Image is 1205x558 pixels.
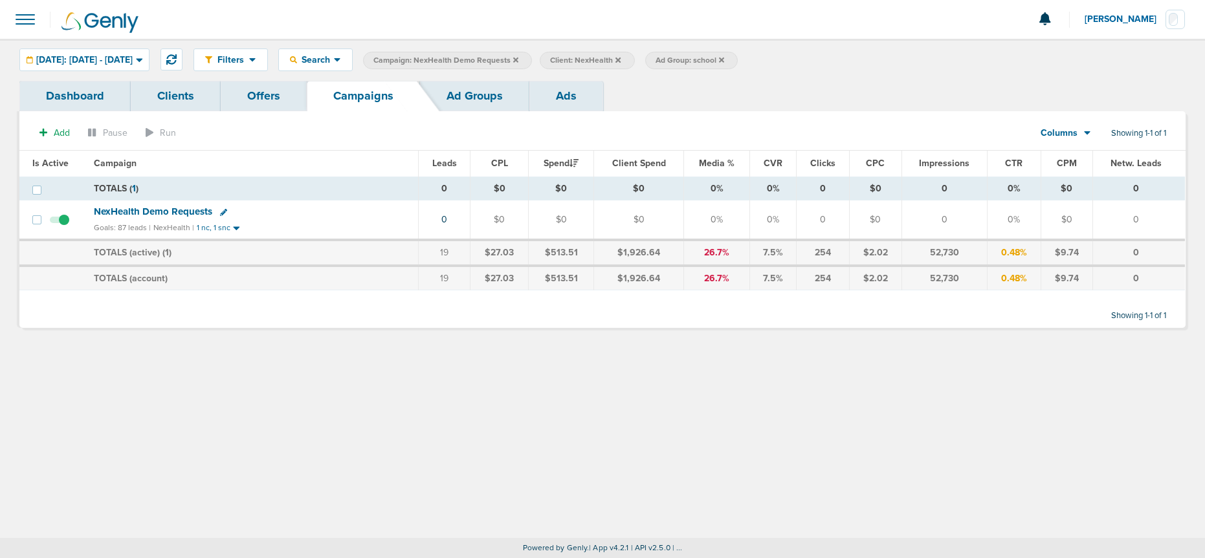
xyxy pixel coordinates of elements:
[153,223,194,232] small: NexHealth |
[1041,240,1092,266] td: $9.74
[86,266,418,290] td: TOTALS (account)
[797,177,850,200] td: 0
[797,200,850,240] td: 0
[987,266,1041,290] td: 0.48%
[470,240,529,266] td: $27.03
[797,266,850,290] td: 254
[901,240,987,266] td: 52,730
[221,81,307,111] a: Offers
[1111,310,1166,321] span: Showing 1-1 of 1
[683,177,750,200] td: 0%
[1041,266,1092,290] td: $9.74
[901,200,987,240] td: 0
[529,81,603,111] a: Ads
[589,543,628,552] span: | App v4.2.1
[1041,127,1078,140] span: Columns
[94,158,137,169] span: Campaign
[594,200,683,240] td: $0
[32,123,77,142] button: Add
[1092,240,1185,266] td: 0
[683,266,750,290] td: 26.7%
[61,12,138,33] img: Genly
[432,158,457,169] span: Leads
[1111,158,1162,169] span: Netw. Leads
[1092,177,1185,200] td: 0
[86,177,418,200] td: TOTALS ( )
[1085,15,1166,24] span: [PERSON_NAME]
[297,54,334,65] span: Search
[32,158,69,169] span: Is Active
[94,223,151,233] small: Goals: 87 leads |
[36,56,133,65] span: [DATE]: [DATE] - [DATE]
[1092,200,1185,240] td: 0
[441,214,447,225] a: 0
[373,55,518,66] span: Campaign: NexHealth Demo Requests
[764,158,782,169] span: CVR
[1041,200,1092,240] td: $0
[94,206,212,217] span: NexHealth Demo Requests
[987,177,1041,200] td: 0%
[672,543,683,552] span: | ...
[529,240,594,266] td: $513.51
[683,240,750,266] td: 26.7%
[919,158,969,169] span: Impressions
[1057,158,1077,169] span: CPM
[54,127,70,138] span: Add
[631,543,670,552] span: | API v2.5.0
[850,266,902,290] td: $2.02
[750,200,797,240] td: 0%
[683,200,750,240] td: 0%
[810,158,835,169] span: Clicks
[750,266,797,290] td: 7.5%
[656,55,724,66] span: Ad Group: school
[529,200,594,240] td: $0
[470,266,529,290] td: $27.03
[987,240,1041,266] td: 0.48%
[594,266,683,290] td: $1,926.64
[797,240,850,266] td: 254
[699,158,735,169] span: Media %
[612,158,666,169] span: Client Spend
[19,81,131,111] a: Dashboard
[750,177,797,200] td: 0%
[131,81,221,111] a: Clients
[529,266,594,290] td: $513.51
[470,177,529,200] td: $0
[529,177,594,200] td: $0
[866,158,885,169] span: CPC
[850,240,902,266] td: $2.02
[418,177,470,200] td: 0
[750,240,797,266] td: 7.5%
[550,55,621,66] span: Client: NexHealth
[987,200,1041,240] td: 0%
[418,240,470,266] td: 19
[470,200,529,240] td: $0
[1111,128,1166,139] span: Showing 1-1 of 1
[850,200,902,240] td: $0
[197,223,230,233] small: 1 nc, 1 snc
[307,81,420,111] a: Campaigns
[901,177,987,200] td: 0
[544,158,579,169] span: Spend
[1005,158,1023,169] span: CTR
[1092,266,1185,290] td: 0
[420,81,529,111] a: Ad Groups
[594,177,683,200] td: $0
[594,240,683,266] td: $1,926.64
[850,177,902,200] td: $0
[418,266,470,290] td: 19
[132,183,136,194] span: 1
[212,54,249,65] span: Filters
[901,266,987,290] td: 52,730
[165,247,169,258] span: 1
[86,240,418,266] td: TOTALS (active) ( )
[1041,177,1092,200] td: $0
[491,158,508,169] span: CPL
